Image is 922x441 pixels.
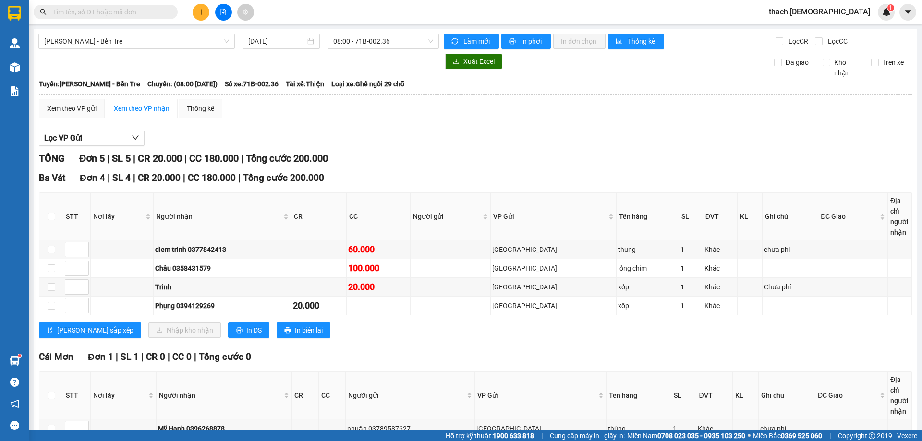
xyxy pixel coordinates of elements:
span: | [168,351,170,362]
span: Loại xe: Ghế ngồi 29 chỗ [331,79,404,89]
span: CC 180.000 [189,153,239,164]
div: [GEOGRAPHIC_DATA] [492,263,615,274]
button: printerIn DS [228,322,269,338]
span: plus [198,9,205,15]
div: 1 [680,282,701,292]
button: downloadNhập kho nhận [148,322,221,338]
span: Kho nhận [830,57,864,78]
span: CR 20.000 [138,153,182,164]
div: Châu 0358431579 [155,263,290,274]
span: SL 4 [112,172,131,183]
span: 1 [889,4,892,11]
span: Số xe: 71B-002.36 [225,79,279,89]
button: printerIn phơi [501,34,551,49]
span: | [141,351,144,362]
strong: 1900 633 818 [493,432,534,440]
div: nhuận 03789587627 [347,423,473,434]
button: sort-ascending[PERSON_NAME] sắp xếp [39,322,141,338]
div: thùng [608,423,669,434]
div: Trinh [155,282,290,292]
span: | [184,153,187,164]
div: 60.000 [348,243,409,256]
div: thung [618,244,677,255]
span: 08:00 - 71B-002.36 [333,34,433,48]
div: xốp [618,282,677,292]
th: SL [679,193,703,240]
span: Đã giao [782,57,813,68]
span: VP Gửi [477,390,596,401]
span: search [40,9,47,15]
td: Sài Gòn [491,297,617,315]
div: Khác [698,423,731,434]
span: Nơi lấy [93,211,144,222]
div: 100.000 [348,262,409,275]
span: Chuyến: (08:00 [DATE]) [147,79,218,89]
div: 20.000 [348,280,409,294]
th: KL [738,193,763,240]
span: ĐC Giao [818,390,878,401]
span: SL 5 [112,153,131,164]
div: diem trinh 0377842413 [155,244,290,255]
span: SL 1 [121,351,139,362]
div: Xem theo VP gửi [47,103,97,114]
th: Tên hàng [607,372,671,419]
span: message [10,421,19,430]
td: Sài Gòn [491,259,617,278]
span: CR 20.000 [138,172,181,183]
span: Trên xe [879,57,908,68]
th: Tên hàng [617,193,679,240]
span: Tổng cước 200.000 [243,172,324,183]
span: question-circle [10,378,19,387]
span: | [241,153,243,164]
span: | [133,153,135,164]
div: chưa phí [760,423,813,434]
div: Chưa phí [764,282,817,292]
div: [GEOGRAPHIC_DATA] [492,300,615,311]
span: Miền Nam [627,430,745,441]
img: warehouse-icon [10,62,20,72]
span: CC 180.000 [188,172,236,183]
img: icon-new-feature [882,8,891,16]
span: Người gửi [348,390,465,401]
span: file-add [220,9,227,15]
span: Tài xế: Thiện [286,79,324,89]
span: | [238,172,241,183]
span: | [108,172,110,183]
button: In đơn chọn [553,34,606,49]
span: | [116,351,118,362]
span: CC 0 [172,351,192,362]
div: 1 [680,263,701,274]
span: thach.[DEMOGRAPHIC_DATA] [761,6,878,18]
strong: 0708 023 035 - 0935 103 250 [657,432,745,440]
th: KL [733,372,759,419]
button: caret-down [899,4,916,21]
span: | [829,430,831,441]
span: Đơn 4 [80,172,105,183]
span: bar-chart [616,38,624,46]
span: | [541,430,543,441]
span: down [132,134,139,142]
span: | [107,153,109,164]
div: 1 [680,244,701,255]
div: chưa phi [764,244,817,255]
div: Thống kê [187,103,214,114]
div: Khác [704,300,736,311]
span: Đơn 5 [79,153,105,164]
sup: 1 [18,354,21,357]
th: Ghi chú [763,193,819,240]
th: STT [63,193,91,240]
th: CR [292,372,319,419]
button: printerIn biên lai [277,322,330,338]
th: ĐVT [696,372,733,419]
span: | [133,172,135,183]
div: Khác [704,263,736,274]
div: Mỹ Hạnh 0396268878 [158,423,290,434]
div: Khác [704,282,736,292]
div: Địa chỉ người nhận [890,374,909,417]
span: Lọc VP Gửi [44,132,82,144]
span: Cung cấp máy in - giấy in: [550,430,625,441]
span: Cái Mơn [39,351,73,362]
span: Tổng cước 0 [199,351,251,362]
img: logo-vxr [8,6,21,21]
td: Sài Gòn [491,278,617,297]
